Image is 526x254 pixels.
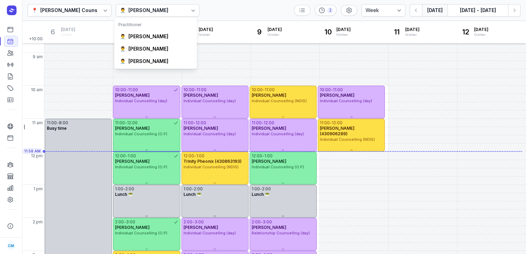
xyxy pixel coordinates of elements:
[192,219,194,225] div: -
[115,192,133,197] span: Lunch 🥗
[332,120,343,126] div: 12:00
[474,32,488,37] div: October
[115,126,150,131] span: [PERSON_NAME]
[128,58,168,65] div: [PERSON_NAME]
[254,27,265,38] div: 9
[320,93,355,98] span: [PERSON_NAME]
[265,87,275,93] div: 11:00
[115,165,167,169] span: Individual Counselling (O.P)
[391,27,402,38] div: 11
[194,219,204,225] div: 3:00
[33,219,43,225] span: 2 pm
[33,186,43,192] span: 1 pm
[252,98,307,103] span: Individual Counselling (NDIS)
[24,148,41,154] span: 11:58 AM
[32,6,38,14] div: 📍
[320,120,330,126] div: 11:00
[252,186,260,192] div: 1:00
[47,27,58,38] div: 6
[252,219,261,225] div: 2:00
[183,192,202,197] span: Lunch 🥗
[252,159,286,164] span: [PERSON_NAME]
[323,27,334,38] div: 10
[183,225,218,230] span: [PERSON_NAME]
[262,120,264,126] div: -
[126,219,135,225] div: 3:00
[196,120,206,126] div: 12:00
[32,120,43,126] span: 11 am
[252,225,286,230] span: [PERSON_NAME]
[183,219,192,225] div: 2:00
[128,87,138,93] div: 11:00
[183,186,192,192] div: 1:00
[57,120,59,126] div: -
[405,27,420,32] span: [DATE]
[192,186,194,192] div: -
[115,153,126,159] div: 12:00
[252,153,262,159] div: 12:00
[61,27,75,32] span: [DATE]
[264,153,273,159] div: 1:00
[262,186,271,192] div: 2:00
[336,32,351,37] div: October
[262,153,264,159] div: -
[115,87,126,93] div: 10:00
[196,153,204,159] div: 1:00
[183,87,194,93] div: 10:00
[330,120,332,126] div: -
[115,98,167,103] span: Individual Counselling (day)
[267,27,282,32] span: [DATE]
[460,27,471,38] div: 12
[252,192,270,197] span: Lunch 🥗
[333,87,343,93] div: 11:00
[331,87,333,93] div: -
[252,120,262,126] div: 11:00
[33,54,43,60] span: 9 am
[61,32,75,37] div: October
[252,93,286,98] span: [PERSON_NAME]
[183,131,236,136] span: Individual Counselling (day)
[183,93,218,98] span: [PERSON_NAME]
[8,242,14,250] span: CM
[194,87,197,93] div: -
[320,126,355,136] span: [PERSON_NAME] (430906289)
[115,219,124,225] div: 2:00
[31,153,43,159] span: 12 pm
[327,8,333,13] div: 2
[115,131,167,136] span: Individual Counselling (O.P)
[40,6,111,14] div: [PERSON_NAME] Counselling
[128,33,168,40] div: [PERSON_NAME]
[120,6,126,14] div: 👨‍⚕️
[183,120,193,126] div: 11:00
[336,27,351,32] span: [DATE]
[126,153,128,159] div: -
[120,58,126,65] div: 👨‍⚕️
[405,32,420,37] div: October
[193,120,196,126] div: -
[197,87,207,93] div: 11:00
[183,165,239,169] span: Individual Counselling (NDIS)
[47,126,67,131] span: Busy time
[199,32,213,37] div: October
[320,98,372,103] span: Individual Counselling (day)
[118,22,193,28] div: Practitioner
[252,126,286,131] span: [PERSON_NAME]
[260,186,262,192] div: -
[199,27,213,32] span: [DATE]
[115,159,150,164] span: [PERSON_NAME]
[126,87,128,93] div: -
[125,186,134,192] div: 2:00
[422,4,448,17] button: [DATE]
[183,98,236,103] span: Individual Counselling (day)
[194,186,203,192] div: 2:00
[183,231,236,235] span: Individual Counselling (day)
[115,186,123,192] div: 1:00
[128,6,168,14] div: [PERSON_NAME]
[448,4,508,17] button: [DATE] - [DATE]
[261,219,263,225] div: -
[47,120,57,126] div: 11:00
[115,231,167,235] span: Individual Counselling (O.P)
[115,120,125,126] div: 11:00
[252,131,304,136] span: Individual Counselling (day)
[263,87,265,93] div: -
